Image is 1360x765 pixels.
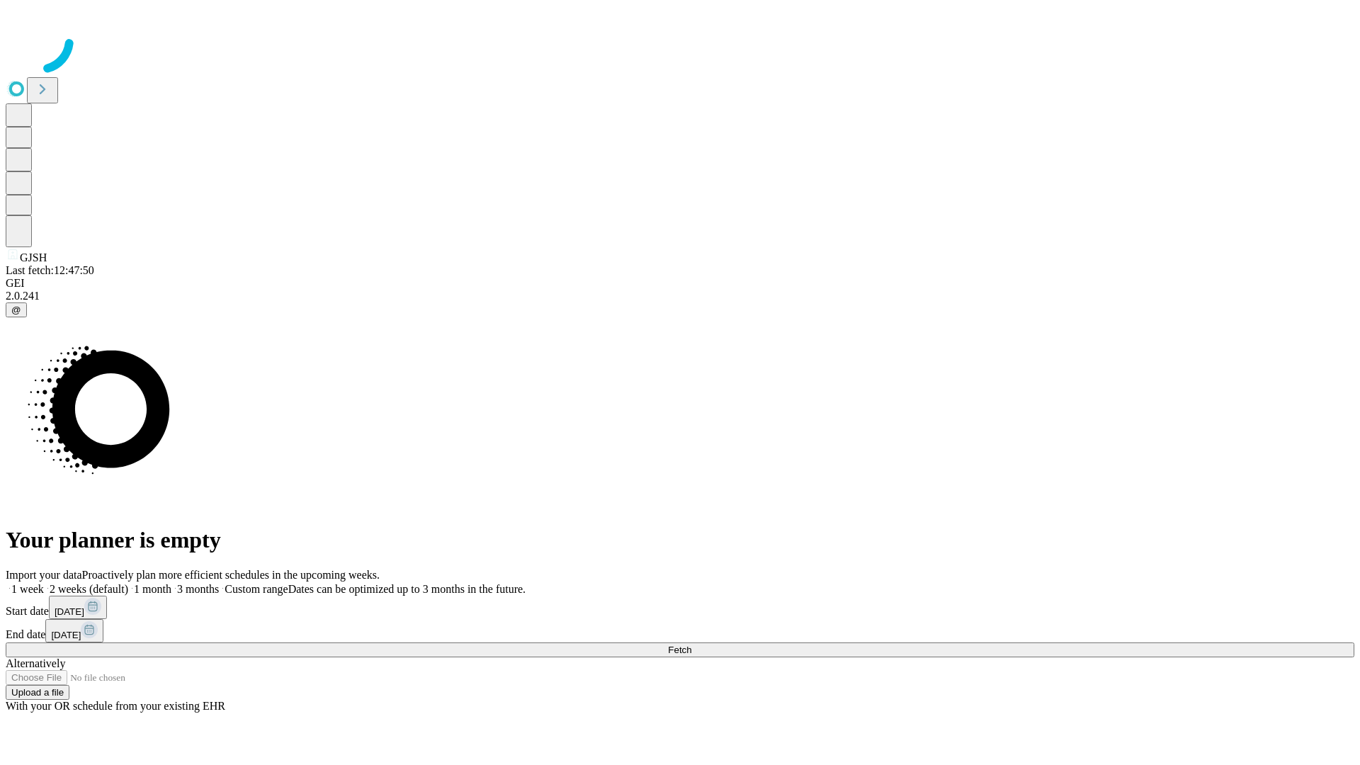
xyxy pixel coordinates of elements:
[6,527,1354,553] h1: Your planner is empty
[225,583,288,595] span: Custom range
[50,583,128,595] span: 2 weeks (default)
[6,619,1354,642] div: End date
[6,290,1354,302] div: 2.0.241
[20,251,47,263] span: GJSH
[177,583,219,595] span: 3 months
[82,569,380,581] span: Proactively plan more efficient schedules in the upcoming weeks.
[51,630,81,640] span: [DATE]
[288,583,526,595] span: Dates can be optimized up to 3 months in the future.
[11,305,21,315] span: @
[668,645,691,655] span: Fetch
[134,583,171,595] span: 1 month
[6,657,65,669] span: Alternatively
[49,596,107,619] button: [DATE]
[6,685,69,700] button: Upload a file
[11,583,44,595] span: 1 week
[6,700,225,712] span: With your OR schedule from your existing EHR
[6,302,27,317] button: @
[6,264,94,276] span: Last fetch: 12:47:50
[6,277,1354,290] div: GEI
[45,619,103,642] button: [DATE]
[6,642,1354,657] button: Fetch
[55,606,84,617] span: [DATE]
[6,569,82,581] span: Import your data
[6,596,1354,619] div: Start date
